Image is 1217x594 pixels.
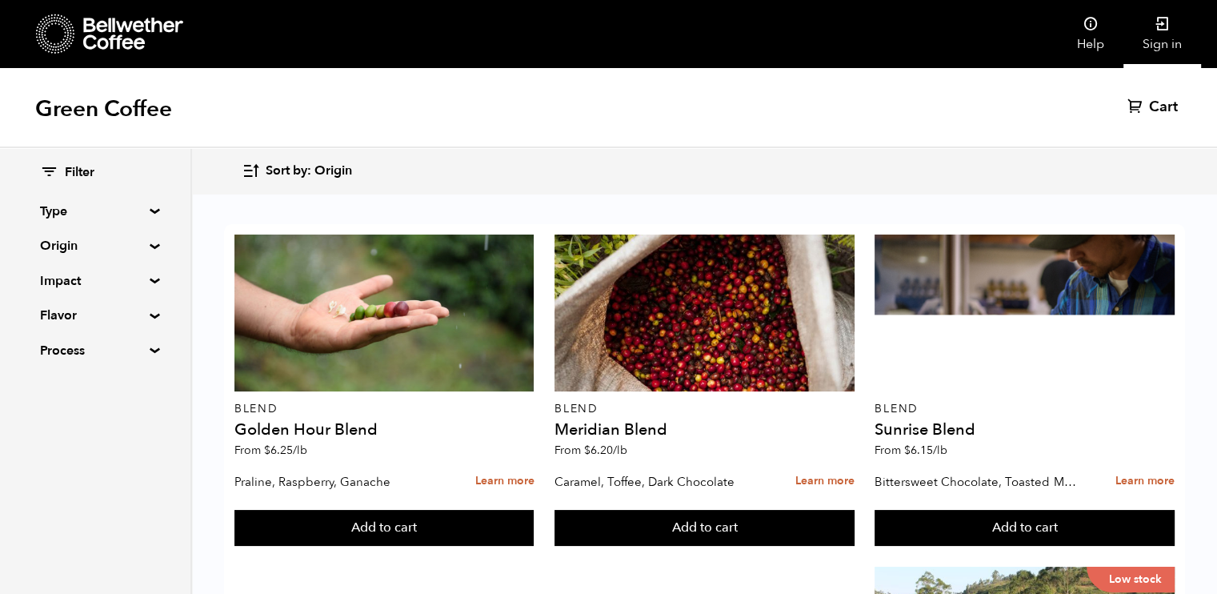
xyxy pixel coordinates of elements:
[40,202,150,221] summary: Type
[904,443,911,458] span: $
[875,422,1175,438] h4: Sunrise Blend
[875,510,1175,547] button: Add to cart
[266,163,352,180] span: Sort by: Origin
[242,152,352,190] button: Sort by: Origin
[40,236,150,255] summary: Origin
[474,464,534,499] a: Learn more
[554,422,855,438] h4: Meridian Blend
[234,510,534,547] button: Add to cart
[584,443,627,458] bdi: 6.20
[234,443,307,458] span: From
[1087,567,1175,592] p: Low stock
[35,94,172,123] h1: Green Coffee
[554,510,855,547] button: Add to cart
[875,443,947,458] span: From
[65,164,94,182] span: Filter
[795,464,855,499] a: Learn more
[584,443,590,458] span: $
[264,443,307,458] bdi: 6.25
[875,403,1175,415] p: Blend
[875,470,1079,494] p: Bittersweet Chocolate, Toasted Marshmallow, Candied Orange, Praline
[40,306,150,325] summary: Flavor
[904,443,947,458] bdi: 6.15
[264,443,270,458] span: $
[554,443,627,458] span: From
[234,470,438,494] p: Praline, Raspberry, Ganache
[40,341,150,360] summary: Process
[933,443,947,458] span: /lb
[1127,98,1182,117] a: Cart
[554,470,759,494] p: Caramel, Toffee, Dark Chocolate
[554,403,855,415] p: Blend
[234,422,534,438] h4: Golden Hour Blend
[293,443,307,458] span: /lb
[1115,464,1175,499] a: Learn more
[613,443,627,458] span: /lb
[40,271,150,291] summary: Impact
[234,403,534,415] p: Blend
[1149,98,1178,117] span: Cart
